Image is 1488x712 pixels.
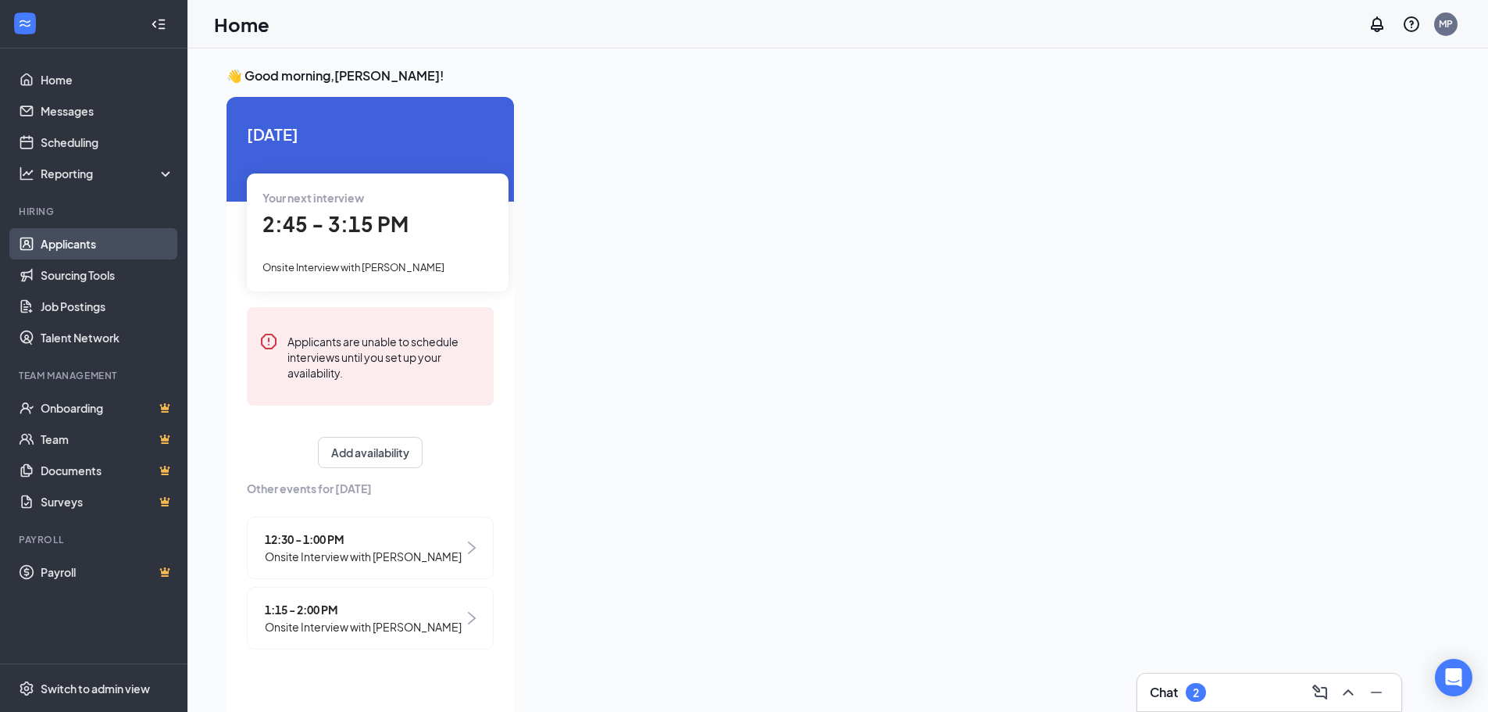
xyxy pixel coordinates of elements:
[214,11,269,38] h1: Home
[41,95,174,127] a: Messages
[19,533,171,546] div: Payroll
[41,322,174,353] a: Talent Network
[41,392,174,424] a: OnboardingCrown
[1439,17,1453,30] div: MP
[41,424,174,455] a: TeamCrown
[151,16,166,32] svg: Collapse
[41,556,174,588] a: PayrollCrown
[17,16,33,31] svg: WorkstreamLogo
[227,67,1401,84] h3: 👋 Good morning, [PERSON_NAME] !
[41,486,174,517] a: SurveysCrown
[265,601,462,618] span: 1:15 - 2:00 PM
[1336,680,1361,705] button: ChevronUp
[1339,683,1358,702] svg: ChevronUp
[1435,659,1472,696] div: Open Intercom Messenger
[19,369,171,382] div: Team Management
[41,166,175,181] div: Reporting
[247,122,494,146] span: [DATE]
[1367,683,1386,702] svg: Minimize
[259,332,278,351] svg: Error
[41,127,174,158] a: Scheduling
[262,261,444,274] span: Onsite Interview with [PERSON_NAME]
[41,259,174,291] a: Sourcing Tools
[41,228,174,259] a: Applicants
[41,455,174,486] a: DocumentsCrown
[287,332,481,381] div: Applicants are unable to schedule interviews until you set up your availability.
[265,548,462,565] span: Onsite Interview with [PERSON_NAME]
[1150,684,1178,701] h3: Chat
[262,211,409,237] span: 2:45 - 3:15 PM
[1308,680,1333,705] button: ComposeMessage
[1364,680,1389,705] button: Minimize
[41,64,174,95] a: Home
[1402,15,1421,34] svg: QuestionInfo
[318,437,423,468] button: Add availability
[41,681,150,696] div: Switch to admin view
[1193,686,1199,699] div: 2
[19,205,171,218] div: Hiring
[265,618,462,635] span: Onsite Interview with [PERSON_NAME]
[41,291,174,322] a: Job Postings
[19,681,34,696] svg: Settings
[265,531,462,548] span: 12:30 - 1:00 PM
[262,191,364,205] span: Your next interview
[1368,15,1386,34] svg: Notifications
[1311,683,1329,702] svg: ComposeMessage
[19,166,34,181] svg: Analysis
[247,480,494,497] span: Other events for [DATE]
